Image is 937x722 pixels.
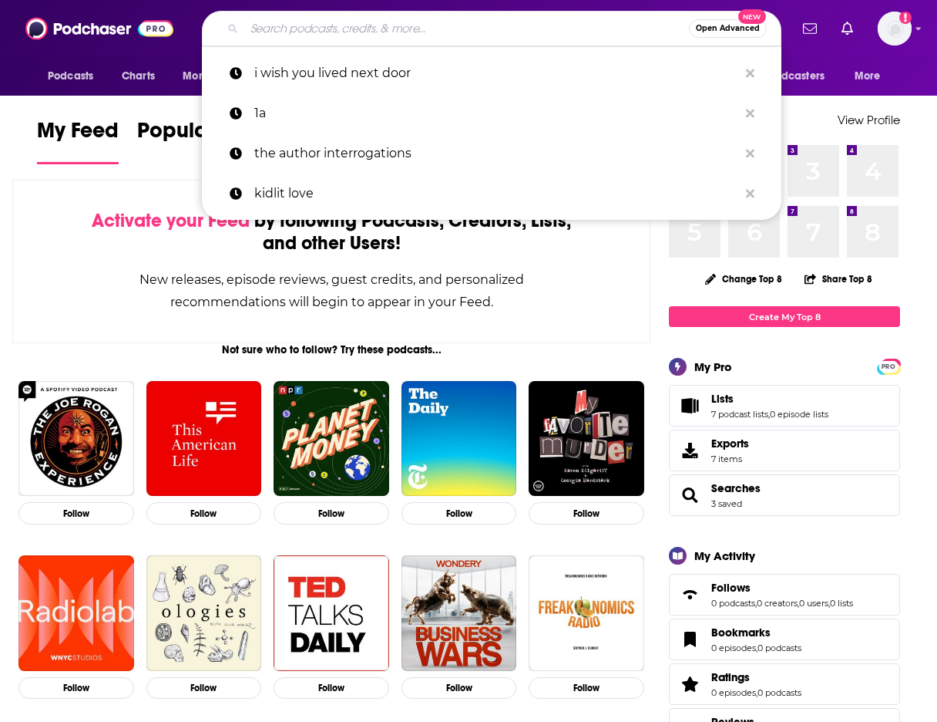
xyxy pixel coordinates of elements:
a: the author interrogations [202,133,781,174]
div: Not sure who to follow? Try these podcasts... [12,343,650,356]
button: open menu [741,62,847,91]
span: Bookmarks [711,626,771,639]
a: 0 podcasts [757,687,801,698]
span: Activate your Feed [92,209,250,232]
img: My Favorite Murder with Karen Kilgariff and Georgia Hardstark [529,381,644,497]
img: Planet Money [274,381,389,497]
a: Bookmarks [674,629,705,650]
a: 7 podcast lists [711,409,768,420]
span: Lists [669,385,900,427]
button: Follow [401,677,517,700]
span: Logged in as mfurr [878,12,912,46]
span: New [738,9,766,24]
span: Searches [669,474,900,516]
a: i wish you lived next door [202,53,781,93]
div: Search podcasts, credits, & more... [202,11,781,46]
a: Create My Top 8 [669,306,900,327]
button: Share Top 8 [804,264,873,294]
a: View Profile [838,113,900,127]
button: Follow [529,677,644,700]
a: 1a [202,93,781,133]
span: My Feed [37,117,119,153]
a: Follows [674,584,705,606]
img: Radiolab [18,555,134,671]
span: , [768,409,770,420]
a: Show notifications dropdown [797,15,823,42]
button: Follow [146,502,262,525]
a: 0 episodes [711,643,756,653]
a: Freakonomics Radio [529,555,644,671]
span: Exports [674,440,705,461]
p: 1a [254,93,738,133]
a: 0 podcasts [757,643,801,653]
svg: Add a profile image [899,12,912,24]
img: TED Talks Daily [274,555,389,671]
span: For Podcasters [751,66,824,87]
p: the author interrogations [254,133,738,174]
a: 0 episodes [711,687,756,698]
span: PRO [879,361,898,373]
button: Follow [18,677,134,700]
a: 0 creators [757,598,798,609]
a: Popular Feed [137,117,268,164]
a: 0 users [799,598,828,609]
p: i wish you lived next door [254,53,738,93]
span: Lists [711,392,734,406]
img: This American Life [146,381,262,497]
a: PRO [879,360,898,372]
span: Bookmarks [669,619,900,660]
span: Open Advanced [696,25,760,32]
a: Ratings [711,670,801,684]
div: My Pro [694,359,732,374]
div: New releases, episode reviews, guest credits, and personalized recommendations will begin to appe... [90,268,573,313]
img: Business Wars [401,555,517,671]
button: open menu [37,62,113,91]
a: 0 podcasts [711,598,755,609]
a: 0 lists [830,598,853,609]
div: My Activity [694,548,755,563]
a: 3 saved [711,498,742,509]
a: 0 episode lists [770,409,828,420]
img: Podchaser - Follow, Share and Rate Podcasts [25,14,173,43]
span: , [798,598,799,609]
span: Exports [711,437,749,450]
span: Ratings [711,670,750,684]
img: User Profile [878,12,912,46]
span: 7 items [711,454,749,464]
a: Lists [711,392,828,406]
span: Follows [669,574,900,616]
span: Follows [711,581,751,595]
span: , [756,687,757,698]
img: Ologies with Alie Ward [146,555,262,671]
a: kidlit love [202,174,781,214]
button: Follow [274,677,389,700]
button: Change Top 8 [696,269,791,288]
a: Searches [711,481,761,495]
div: by following Podcasts, Creators, Lists, and other Users! [90,210,573,255]
button: open menu [172,62,257,91]
button: Show profile menu [878,12,912,46]
a: Lists [674,395,705,417]
a: Show notifications dropdown [835,15,859,42]
a: My Feed [37,117,119,164]
span: , [828,598,830,609]
a: Exports [669,430,900,471]
button: Follow [18,502,134,525]
span: Ratings [669,663,900,705]
a: Ratings [674,673,705,695]
img: The Joe Rogan Experience [18,381,134,497]
a: Bookmarks [711,626,801,639]
button: Follow [401,502,517,525]
img: The Daily [401,381,517,497]
a: Searches [674,484,705,506]
span: More [855,66,881,87]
